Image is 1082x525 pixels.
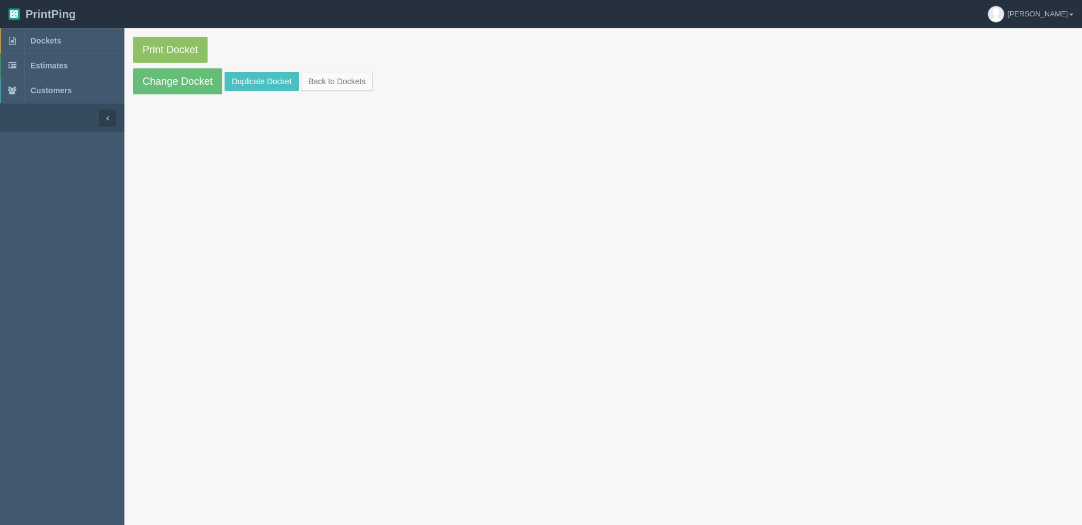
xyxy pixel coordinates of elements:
a: Duplicate Docket [225,72,299,91]
span: Estimates [31,61,68,70]
span: Customers [31,86,72,95]
img: logo-3e63b451c926e2ac314895c53de4908e5d424f24456219fb08d385ab2e579770.png [8,8,20,20]
a: Back to Dockets [301,72,373,91]
a: Change Docket [133,68,222,94]
span: Dockets [31,36,61,45]
a: Print Docket [133,37,208,63]
img: avatar_default-7531ab5dedf162e01f1e0bb0964e6a185e93c5c22dfe317fb01d7f8cd2b1632c.jpg [988,6,1004,22]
